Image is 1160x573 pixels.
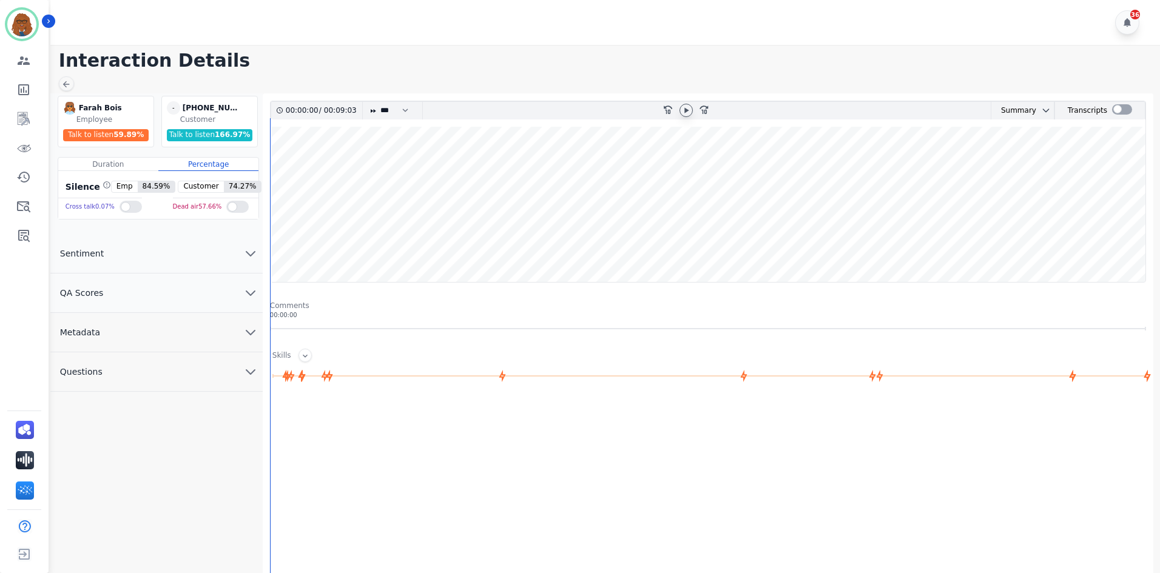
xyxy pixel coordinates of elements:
svg: chevron down [243,246,258,261]
svg: chevron down [243,364,258,379]
button: QA Scores chevron down [50,273,263,313]
div: 36 [1130,10,1140,19]
span: Emp [112,181,138,192]
button: Sentiment chevron down [50,234,263,273]
div: Talk to listen [167,129,253,141]
div: Comments [270,301,1146,310]
div: [PHONE_NUMBER] [183,101,243,115]
svg: chevron down [243,286,258,300]
button: Questions chevron down [50,352,263,392]
span: 166.97 % [215,130,250,139]
button: Metadata chevron down [50,313,263,352]
div: 00:09:03 [322,102,355,119]
div: Percentage [158,158,258,171]
div: Duration [58,158,158,171]
svg: chevron down [1041,106,1051,115]
h1: Interaction Details [59,50,1160,72]
svg: chevron down [243,325,258,340]
div: Cross talk 0.07 % [66,198,115,216]
button: chevron down [1036,106,1051,115]
div: 00:00:00 [270,310,1146,320]
span: Questions [50,366,112,378]
img: Bordered avatar [7,10,36,39]
div: Transcripts [1068,102,1107,119]
div: 00:00:00 [286,102,319,119]
div: Farah Bois [79,101,140,115]
span: 59.89 % [113,130,144,139]
span: 84.59 % [138,181,175,192]
div: Customer [180,115,255,124]
div: Summary [991,102,1036,119]
span: Sentiment [50,247,113,260]
span: QA Scores [50,287,113,299]
div: Skills [272,350,291,362]
div: Employee [76,115,151,124]
div: Silence [63,181,111,193]
span: 74.27 % [224,181,261,192]
span: Customer [178,181,223,192]
div: / [286,102,360,119]
div: Dead air 57.66 % [173,198,222,216]
span: - [167,101,180,115]
div: Talk to listen [63,129,149,141]
span: Metadata [50,326,110,338]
